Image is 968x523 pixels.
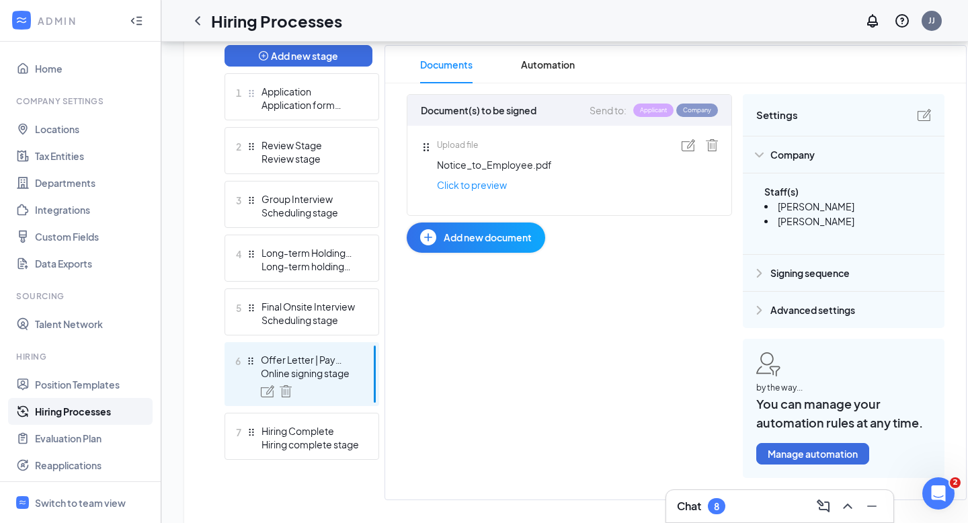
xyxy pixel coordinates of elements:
[16,95,147,107] div: Company Settings
[683,106,711,115] span: Company
[813,495,834,517] button: ComposeMessage
[236,246,241,262] span: 4
[247,428,256,437] svg: Drag
[778,215,854,227] span: [PERSON_NAME]
[837,495,858,517] button: ChevronUp
[130,14,143,28] svg: Collapse
[16,290,147,302] div: Sourcing
[421,142,432,153] svg: Drag
[190,13,206,29] svg: ChevronLeft
[521,46,575,83] span: Automation
[236,424,241,440] span: 7
[225,45,372,67] button: plus-circleAdd new stage
[38,14,118,28] div: ADMIN
[420,46,473,83] span: Documents
[247,249,256,259] svg: Drag
[18,498,27,507] svg: WorkstreamLogo
[35,250,150,277] a: Data Exports
[756,443,869,465] button: Manage automation
[756,395,931,433] span: You can manage your automation rules at any time.
[35,223,150,250] a: Custom Fields
[35,452,150,479] a: Reapplications
[894,13,910,29] svg: QuestionInfo
[35,196,150,223] a: Integrations
[261,259,360,273] div: Long-term holding stage
[864,498,880,514] svg: Minimize
[756,382,931,395] span: by the way...
[35,496,126,510] div: Switch to team view
[247,89,256,98] svg: Drag
[437,139,671,152] span: Upload file
[236,192,241,208] span: 3
[437,157,552,172] span: Notice_to_Employee.pdf
[815,498,832,514] svg: ComposeMessage
[407,223,545,253] button: Add new document
[922,477,955,510] iframe: Intercom live chat
[247,196,256,205] svg: Drag
[864,13,881,29] svg: Notifications
[261,246,360,259] div: Long-term Holding Stage
[764,184,799,199] span: Staff(s)
[261,353,359,366] div: Offer Letter | Pay Notice
[261,192,360,206] div: Group Interview
[246,356,255,366] svg: Drag
[16,351,147,362] div: Hiring
[235,353,241,369] span: 6
[261,206,360,219] div: Scheduling stage
[261,424,360,438] div: Hiring Complete
[770,266,850,280] span: Signing sequence
[236,138,241,155] span: 2
[770,147,815,162] span: Company
[35,169,150,196] a: Departments
[928,15,935,26] div: JJ
[35,398,150,425] a: Hiring Processes
[35,371,150,398] a: Position Templates
[261,152,360,165] div: Review stage
[421,103,536,118] span: Document(s) to be signed
[259,51,268,61] span: plus-circle
[950,477,961,488] span: 2
[236,85,241,101] span: 1
[261,300,360,313] div: Final Onsite Interview
[770,303,855,317] span: Advanced settings
[261,438,360,451] div: Hiring complete stage
[840,498,856,514] svg: ChevronUp
[15,13,28,27] svg: WorkstreamLogo
[236,300,241,316] span: 5
[35,311,150,337] a: Talent Network
[437,177,507,192] a: Click to preview
[261,366,359,380] div: Online signing stage
[640,106,667,115] span: Applicant
[35,143,150,169] a: Tax Entities
[35,55,150,82] a: Home
[35,116,150,143] a: Locations
[444,230,532,245] span: Add new document
[261,138,360,152] div: Review Stage
[261,85,360,98] div: Application
[35,425,150,452] a: Evaluation Plan
[247,303,256,313] svg: Drag
[211,9,342,32] h1: Hiring Processes
[677,499,701,514] h3: Chat
[247,142,256,151] svg: Drag
[261,313,360,327] div: Scheduling stage
[714,501,719,512] div: 8
[756,107,798,123] span: Settings
[261,98,360,112] div: Application form stage
[861,495,883,517] button: Minimize
[590,103,627,118] span: Send to:
[778,200,854,212] span: [PERSON_NAME]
